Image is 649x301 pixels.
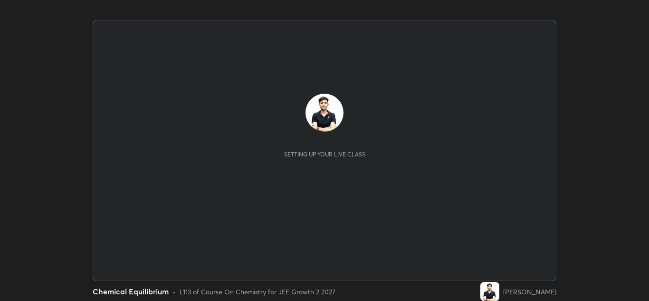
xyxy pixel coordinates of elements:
img: 9b75b615fa134b8192f11aff96f13d3b.jpg [305,94,344,132]
div: [PERSON_NAME] [503,287,556,297]
img: 9b75b615fa134b8192f11aff96f13d3b.jpg [480,282,499,301]
div: • [172,287,176,297]
div: L113 of Course On Chemistry for JEE Growth 2 2027 [180,287,335,297]
div: Chemical Equilibrium [93,286,169,297]
div: Setting up your live class [284,151,365,158]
